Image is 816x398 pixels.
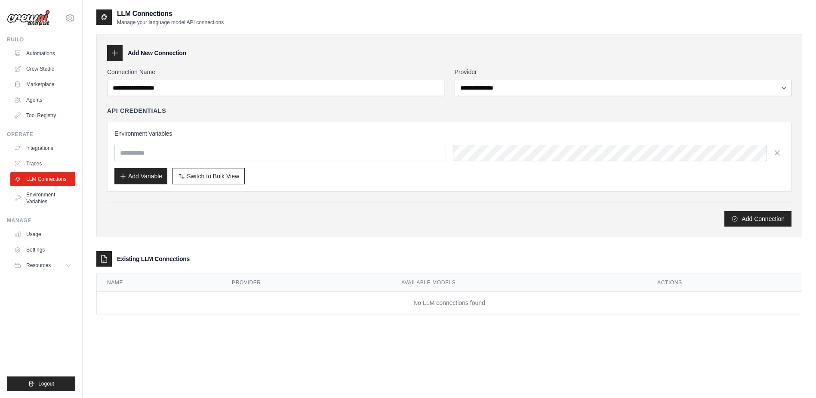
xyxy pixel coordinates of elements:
h3: Existing LLM Connections [117,255,190,263]
div: Build [7,36,75,43]
p: Manage your language model API connections [117,19,224,26]
label: Provider [455,68,792,76]
h4: API Credentials [107,106,166,115]
h2: LLM Connections [117,9,224,19]
a: Tool Registry [10,109,75,122]
div: Manage [7,217,75,224]
th: Provider [222,274,391,292]
a: Integrations [10,141,75,155]
span: Switch to Bulk View [187,172,239,180]
th: Name [97,274,222,292]
button: Resources [10,258,75,272]
span: Resources [26,262,51,269]
td: No LLM connections found [97,292,802,314]
a: Marketplace [10,78,75,91]
th: Actions [647,274,802,292]
a: LLM Connections [10,172,75,186]
h3: Environment Variables [114,129,784,138]
button: Add Connection [724,211,791,227]
a: Agents [10,93,75,107]
span: Logout [38,380,54,387]
th: Available Models [391,274,647,292]
label: Connection Name [107,68,444,76]
a: Automations [10,47,75,60]
h3: Add New Connection [128,49,186,57]
img: Logo [7,10,50,26]
a: Traces [10,157,75,171]
a: Crew Studio [10,62,75,76]
a: Environment Variables [10,188,75,208]
a: Settings [10,243,75,257]
button: Add Variable [114,168,167,184]
button: Switch to Bulk View [172,168,245,184]
button: Logout [7,376,75,391]
a: Usage [10,227,75,241]
div: Operate [7,131,75,138]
